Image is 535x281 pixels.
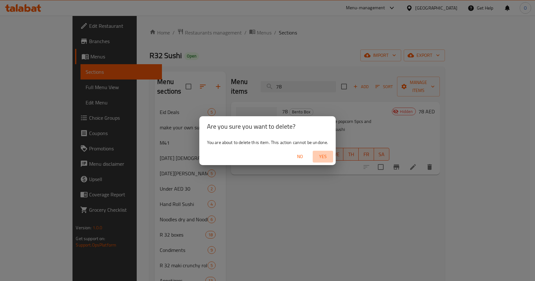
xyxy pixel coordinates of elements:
[207,121,328,132] h2: Are you sure you want to delete?
[315,153,331,161] span: Yes
[292,153,308,161] span: No
[290,151,310,163] button: No
[199,137,336,148] div: You are about to delete this item. This action cannot be undone.
[313,151,333,163] button: Yes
